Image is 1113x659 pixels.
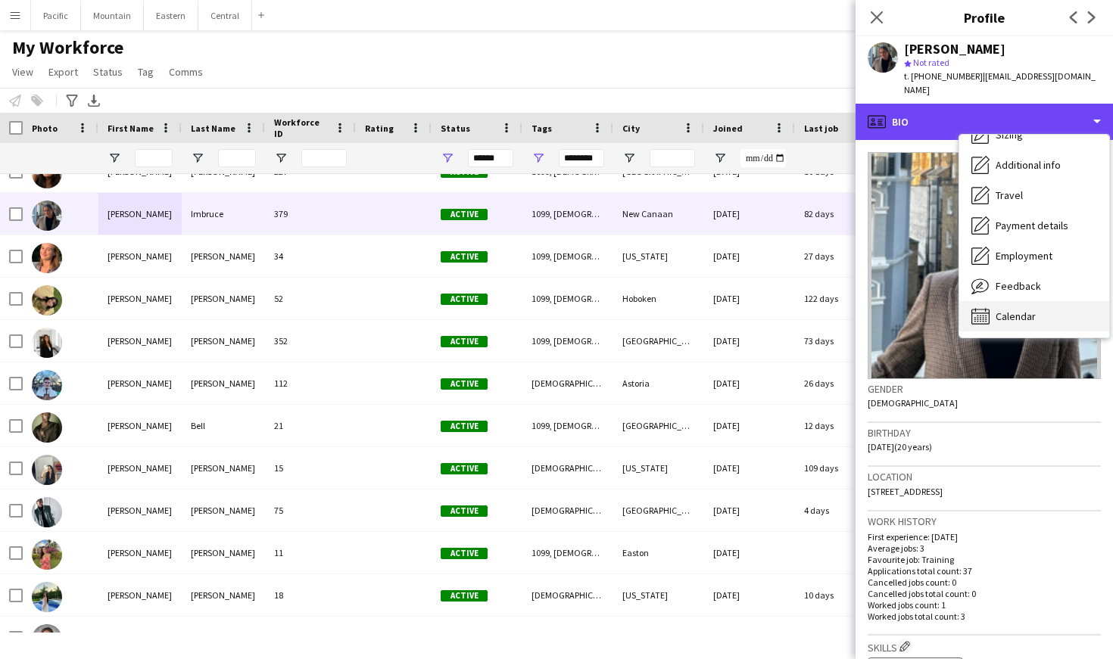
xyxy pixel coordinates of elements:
[441,421,488,432] span: Active
[868,441,932,452] span: [DATE] (20 years)
[868,531,1101,542] p: First experience: [DATE]
[274,151,288,165] button: Open Filter Menu
[795,405,886,446] div: 12 days
[182,278,265,319] div: [PERSON_NAME]
[182,320,265,362] div: [PERSON_NAME]
[182,574,265,616] div: [PERSON_NAME]
[265,235,356,277] div: 34
[468,149,513,167] input: Status Filter Input
[868,639,1101,654] h3: Skills
[522,617,613,658] div: 1099, [DEMOGRAPHIC_DATA], [US_STATE], Northeast
[856,104,1113,140] div: Bio
[704,490,795,531] div: [DATE]
[522,235,613,277] div: 1099, [DEMOGRAPHIC_DATA], [US_STATE], Northeast
[441,209,488,220] span: Active
[559,149,604,167] input: Tags Filter Input
[441,251,488,263] span: Active
[522,532,613,574] div: 1099, [DEMOGRAPHIC_DATA], [US_STATE], Northeast
[704,532,795,574] div: [DATE]
[32,497,62,527] img: Johnatthan Hurtado Moreno
[740,149,786,167] input: Joined Filter Input
[98,320,182,362] div: [PERSON_NAME]
[98,617,182,658] div: Katy
[441,336,488,347] span: Active
[522,193,613,235] div: 1099, [DEMOGRAPHIC_DATA], [US_STATE], Northeast
[265,193,356,235] div: 379
[522,447,613,489] div: [DEMOGRAPHIC_DATA], [GEOGRAPHIC_DATA], [US_STATE], [GEOGRAPHIC_DATA], South, W2
[441,378,488,390] span: Active
[265,617,356,658] div: 318
[265,405,356,446] div: 21
[98,532,182,574] div: [PERSON_NAME]
[182,362,265,404] div: [PERSON_NAME]
[795,617,886,658] div: 96 days
[868,470,1101,483] h3: Location
[613,447,704,489] div: [US_STATE]
[704,235,795,277] div: [DATE]
[32,582,62,612] img: Katie Bishop
[996,158,1061,172] span: Additional info
[795,362,886,404] div: 26 days
[868,588,1101,599] p: Cancelled jobs total count: 0
[868,565,1101,577] p: Applications total count: 37
[959,210,1109,241] div: Payment details
[32,123,58,134] span: Photo
[704,278,795,319] div: [DATE]
[81,1,144,30] button: Mountain
[32,539,62,570] img: Julia Hartmann
[795,235,886,277] div: 27 days
[613,362,704,404] div: Astoria
[704,193,795,235] div: [DATE]
[532,123,552,134] span: Tags
[182,490,265,531] div: [PERSON_NAME]
[265,278,356,319] div: 52
[996,279,1041,293] span: Feedback
[613,574,704,616] div: [US_STATE]
[138,65,154,79] span: Tag
[959,180,1109,210] div: Travel
[959,150,1109,180] div: Additional info
[31,1,81,30] button: Pacific
[795,320,886,362] div: 73 days
[182,193,265,235] div: Imbruce
[163,62,209,82] a: Comms
[996,128,1023,141] span: Sizing
[904,70,1096,95] span: | [EMAIL_ADDRESS][DOMAIN_NAME]
[301,149,347,167] input: Workforce ID Filter Input
[795,193,886,235] div: 82 days
[996,188,1023,202] span: Travel
[868,599,1101,611] p: Worked jobs count: 1
[959,271,1109,301] div: Feedback
[32,243,62,273] img: Emma Stearns
[144,1,198,30] button: Eastern
[522,574,613,616] div: [DEMOGRAPHIC_DATA], [US_STATE], Northeast, W2
[522,405,613,446] div: 1099, [DEMOGRAPHIC_DATA], [US_STATE], Northeast
[12,36,123,59] span: My Workforce
[98,235,182,277] div: [PERSON_NAME]
[191,123,235,134] span: Last Name
[265,574,356,616] div: 18
[6,62,39,82] a: View
[32,285,62,316] img: Giuliana Bozza
[265,362,356,404] div: 112
[98,574,182,616] div: [PERSON_NAME]
[93,65,123,79] span: Status
[868,152,1101,379] img: Crew avatar or photo
[85,92,103,110] app-action-btn: Export XLSX
[274,117,329,139] span: Workforce ID
[868,514,1101,528] h3: Work history
[856,8,1113,27] h3: Profile
[650,149,695,167] input: City Filter Input
[996,219,1068,232] span: Payment details
[704,320,795,362] div: [DATE]
[198,1,252,30] button: Central
[182,617,265,658] div: Athan
[622,151,636,165] button: Open Filter Menu
[613,617,704,658] div: [GEOGRAPHIC_DATA]
[913,57,949,68] span: Not rated
[868,542,1101,554] p: Average jobs: 3
[996,249,1052,263] span: Employment
[704,617,795,658] div: [DATE]
[868,611,1101,622] p: Worked jobs total count: 3
[441,590,488,601] span: Active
